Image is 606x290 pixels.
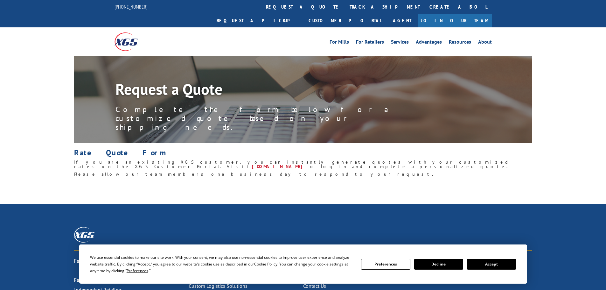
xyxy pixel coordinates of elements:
a: Request a pickup [212,14,304,27]
a: For Retailers [74,276,100,284]
span: Cookie Policy [254,261,277,267]
a: Custom Logistics Solutions [189,283,247,289]
div: Cookie Consent Prompt [79,244,527,284]
span: Preferences [127,268,148,273]
a: Resources [449,39,471,46]
img: XGS_Logos_ALL_2024_All_White [74,227,94,243]
span: If you are an existing XGS customer, you can instantly generate quotes with your customized rates... [74,159,510,169]
div: We use essential cookies to make our site work. With your consent, we may also use non-essential ... [90,254,353,274]
h6: Please allow our team members one business day to respond to your request. [74,172,532,180]
a: [DOMAIN_NAME] [252,164,305,169]
a: For Mills [330,39,349,46]
a: For Retailers [356,39,384,46]
a: Agent [387,14,418,27]
h1: Request a Quote [115,81,402,100]
span: to log in and complete a personalized quote. [305,164,509,169]
button: Accept [467,259,516,270]
button: Decline [414,259,463,270]
a: [PHONE_NUMBER] [115,4,148,10]
button: Preferences [361,259,410,270]
a: Contact Us [303,283,326,289]
a: About [478,39,492,46]
p: Complete the form below for a customized quote based on your shipping needs. [115,105,402,132]
a: Advantages [416,39,442,46]
a: Customer Portal [304,14,387,27]
a: Services [391,39,409,46]
a: For Mills, Manufacturers, & Importers [74,257,149,265]
h1: Rate Quote Form [74,149,532,160]
a: Join Our Team [418,14,492,27]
